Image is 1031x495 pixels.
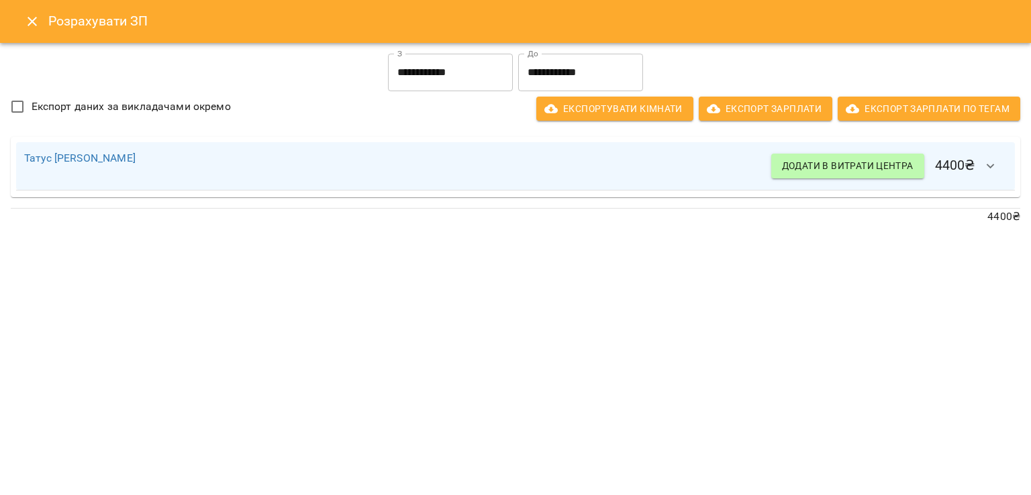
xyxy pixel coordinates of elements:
[848,101,1010,117] span: Експорт Зарплати по тегам
[699,97,832,121] button: Експорт Зарплати
[782,158,914,174] span: Додати в витрати центра
[771,154,924,178] button: Додати в витрати центра
[48,11,1015,32] h6: Розрахувати ЗП
[709,101,822,117] span: Експорт Зарплати
[11,209,1020,225] p: 4400 ₴
[32,99,231,115] span: Експорт даних за викладачами окремо
[838,97,1020,121] button: Експорт Зарплати по тегам
[547,101,683,117] span: Експортувати кімнати
[16,5,48,38] button: Close
[24,152,136,164] a: Татус [PERSON_NAME]
[771,150,1007,182] h6: 4400 ₴
[536,97,693,121] button: Експортувати кімнати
